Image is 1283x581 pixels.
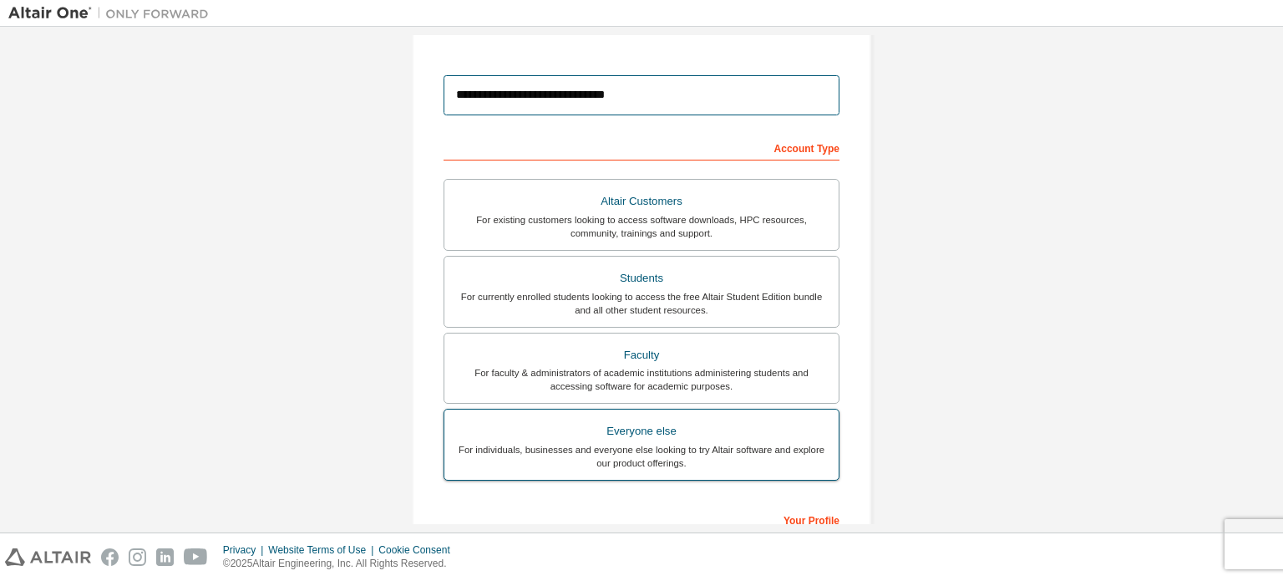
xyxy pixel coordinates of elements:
[5,548,91,566] img: altair_logo.svg
[454,366,829,393] div: For faculty & administrators of academic institutions administering students and accessing softwa...
[156,548,174,566] img: linkedin.svg
[129,548,146,566] img: instagram.svg
[454,290,829,317] div: For currently enrolled students looking to access the free Altair Student Edition bundle and all ...
[444,134,839,161] div: Account Type
[454,190,829,213] div: Altair Customers
[444,506,839,533] div: Your Profile
[268,543,378,557] div: Website Terms of Use
[454,420,829,443] div: Everyone else
[454,267,829,290] div: Students
[223,557,460,571] p: © 2025 Altair Engineering, Inc. All Rights Reserved.
[184,548,208,566] img: youtube.svg
[454,213,829,240] div: For existing customers looking to access software downloads, HPC resources, community, trainings ...
[8,5,217,22] img: Altair One
[454,443,829,470] div: For individuals, businesses and everyone else looking to try Altair software and explore our prod...
[378,543,459,557] div: Cookie Consent
[454,344,829,367] div: Faculty
[223,543,268,557] div: Privacy
[101,548,119,566] img: facebook.svg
